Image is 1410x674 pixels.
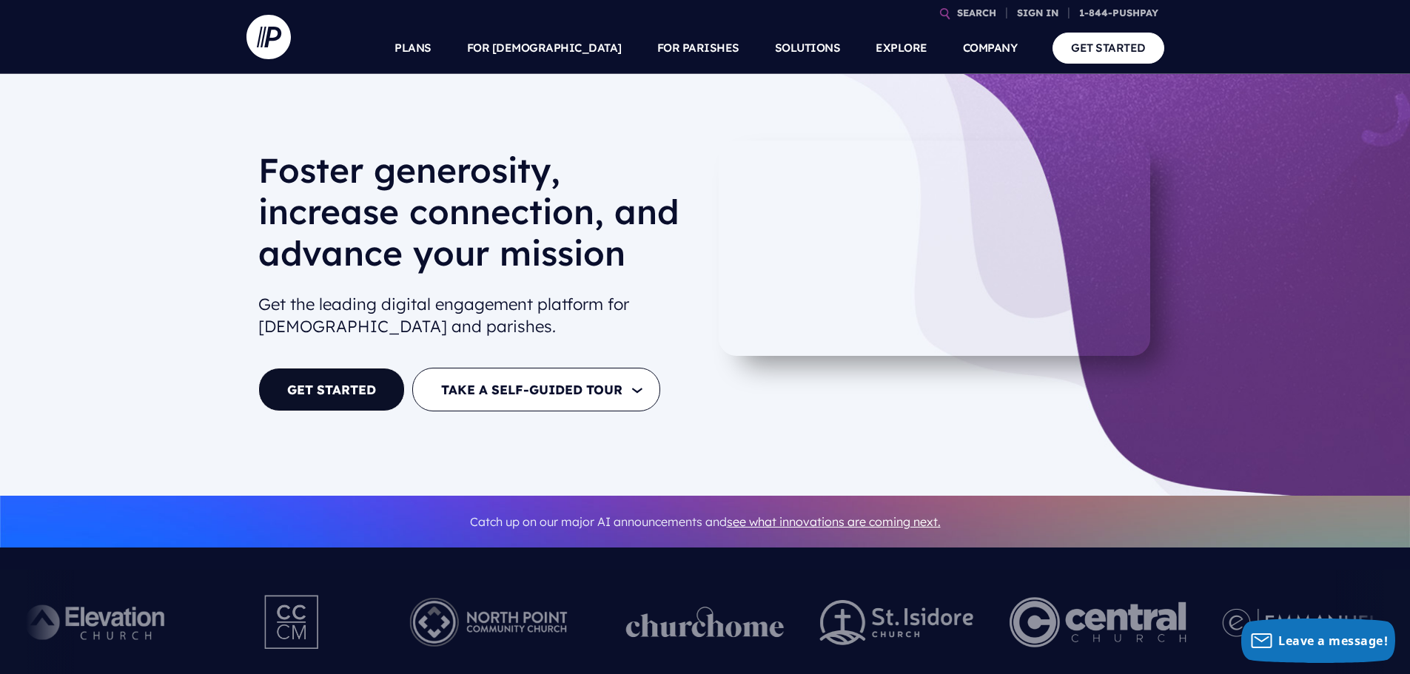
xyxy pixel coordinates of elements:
[963,22,1018,74] a: COMPANY
[626,607,785,638] img: pp_logos_1
[395,22,432,74] a: PLANS
[1010,582,1186,663] img: Central Church Henderson NV
[727,514,941,529] a: see what innovations are coming next.
[775,22,841,74] a: SOLUTIONS
[1278,633,1388,649] span: Leave a message!
[234,582,351,663] img: Pushpay_Logo__CCM
[258,287,694,345] h2: Get the leading digital engagement platform for [DEMOGRAPHIC_DATA] and parishes.
[467,22,622,74] a: FOR [DEMOGRAPHIC_DATA]
[258,149,694,286] h1: Foster generosity, increase connection, and advance your mission
[657,22,739,74] a: FOR PARISHES
[258,368,405,411] a: GET STARTED
[258,505,1152,539] p: Catch up on our major AI announcements and
[1241,619,1395,663] button: Leave a message!
[412,368,660,411] button: TAKE A SELF-GUIDED TOUR
[1053,33,1164,63] a: GET STARTED
[387,582,591,663] img: Pushpay_Logo__NorthPoint
[876,22,927,74] a: EXPLORE
[820,600,974,645] img: pp_logos_2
